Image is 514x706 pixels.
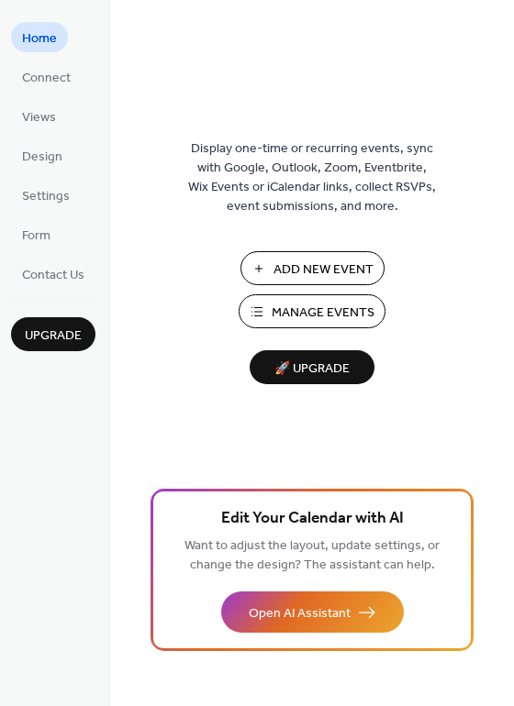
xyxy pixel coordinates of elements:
[221,591,404,633] button: Open AI Assistant
[250,350,374,384] button: 🚀 Upgrade
[11,22,68,52] a: Home
[261,357,363,381] span: 🚀 Upgrade
[11,140,73,171] a: Design
[22,29,57,49] span: Home
[11,219,61,249] a: Form
[240,251,385,285] button: Add New Event
[22,226,50,246] span: Form
[11,317,95,351] button: Upgrade
[184,534,440,578] span: Want to adjust the layout, update settings, or change the design? The assistant can help.
[22,69,71,88] span: Connect
[239,294,385,328] button: Manage Events
[274,260,374,280] span: Add New Event
[249,604,351,623] span: Open AI Assistant
[22,148,62,167] span: Design
[221,506,404,532] span: Edit Your Calendar with AI
[11,61,82,92] a: Connect
[188,139,436,216] span: Display one-time or recurring events, sync with Google, Outlook, Zoom, Eventbrite, Wix Events or ...
[11,180,81,210] a: Settings
[11,101,67,131] a: Views
[22,187,70,206] span: Settings
[11,259,95,289] a: Contact Us
[22,266,84,285] span: Contact Us
[272,303,374,323] span: Manage Events
[22,108,56,127] span: Views
[25,326,82,346] span: Upgrade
